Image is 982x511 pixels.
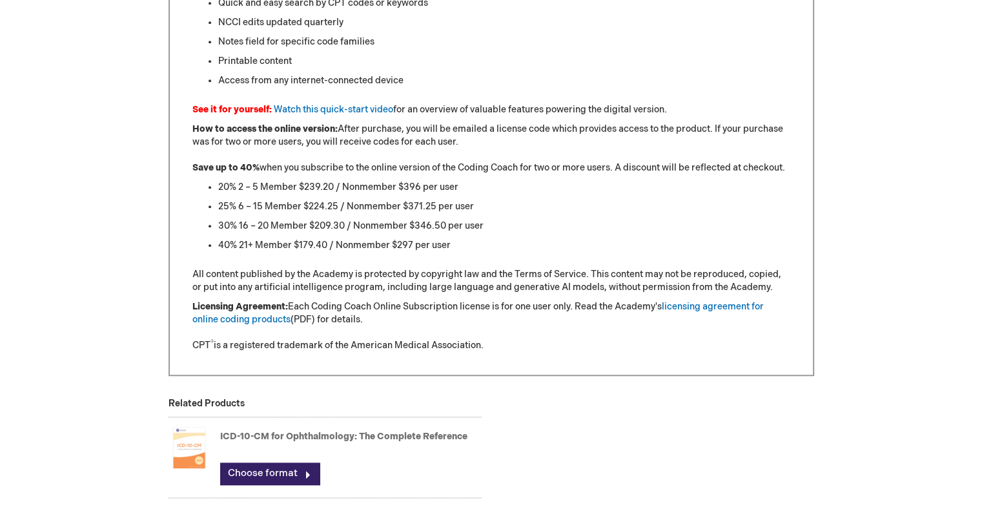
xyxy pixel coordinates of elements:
p: for an overview of valuable features powering the digital version. [192,103,790,116]
a: Choose format [220,463,320,485]
li: 20% 2 – 5 Member $239.20 / Nonmember $396 per user [218,181,790,194]
li: Notes field for specific code families [218,36,790,48]
p: Each Coding Coach Online Subscription license is for one user only. Read the Academy's (PDF) for ... [192,300,790,352]
li: NCCI edits updated quarterly [218,16,790,29]
li: Printable content [218,55,790,68]
strong: Save up to 40% [192,162,260,173]
p: All content published by the Academy is protected by copyright law and the Terms of Service. This... [192,268,790,294]
img: ICD-10-CM for Ophthalmology: The Complete Reference [169,422,210,474]
li: Access from any internet-connected device [218,74,790,87]
font: See it for yourself: [192,104,272,115]
sup: ® [210,339,214,347]
strong: How to access the online version: [192,123,338,134]
a: Watch this quick-start video [274,104,393,115]
strong: Licensing Agreement: [192,301,288,312]
li: 30% 16 – 20 Member $209.30 / Nonmember $346.50 per user [218,220,790,233]
a: ICD-10-CM for Ophthalmology: The Complete Reference [220,431,467,442]
strong: Related Products [169,398,245,409]
li: 40% 21+ Member $179.40 / Nonmember $297 per user [218,239,790,252]
li: 25% 6 – 15 Member $224.25 / Nonmember $371.25 per user [218,200,790,213]
a: licensing agreement for online coding products [192,301,764,325]
p: After purchase, you will be emailed a license code which provides access to the product. If your ... [192,123,790,174]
